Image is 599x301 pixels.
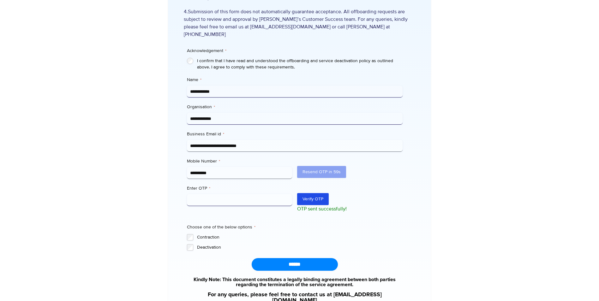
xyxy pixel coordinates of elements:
legend: Acknowledgement [187,48,226,54]
label: Mobile Number [187,158,292,164]
label: Contraction [197,234,403,240]
label: Business Email id [187,131,403,137]
a: Kindly Note: This document constitutes a legally binding agreement between both parties regarding... [187,277,403,287]
p: OTP sent successfully! [297,205,403,213]
label: I confirm that I have read and understood the offboarding and service deactivation policy as outl... [197,58,403,70]
label: Enter OTP [187,185,292,192]
button: Verify OTP [297,193,329,205]
label: Name [187,77,403,83]
label: Deactivation [197,244,403,251]
label: Organisation [187,104,403,110]
button: Resend OTP in 59s [297,166,346,178]
span: 4.Submission of this form does not automatically guarantee acceptance. All offboarding requests a... [184,8,415,38]
legend: Choose one of the below options [187,224,255,230]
